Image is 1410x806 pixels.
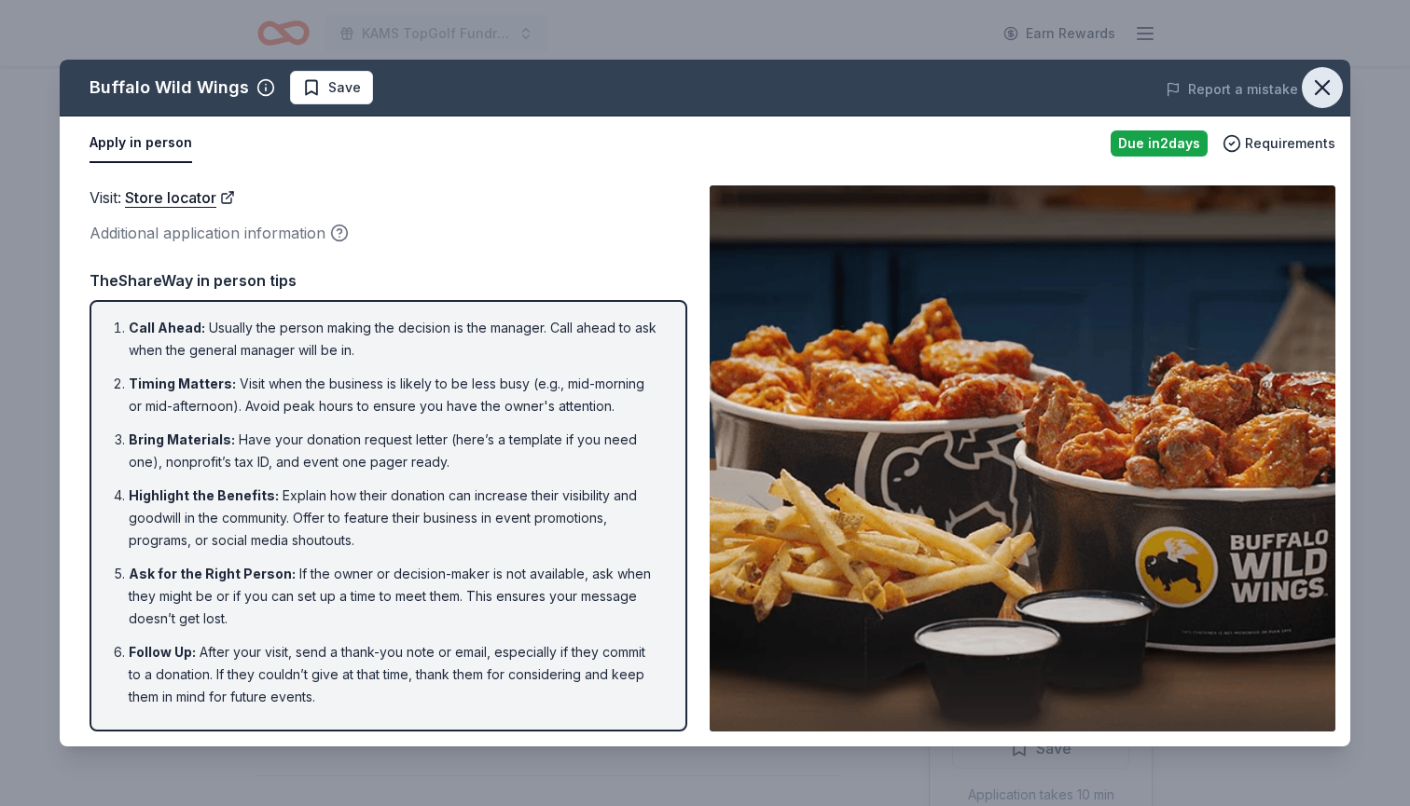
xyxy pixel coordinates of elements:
[129,320,205,335] span: Call Ahead :
[1223,132,1335,155] button: Requirements
[90,268,687,293] div: TheShareWay in person tips
[129,487,279,503] span: Highlight the Benefits :
[129,644,196,660] span: Follow Up :
[129,317,659,362] li: Usually the person making the decision is the manager. Call ahead to ask when the general manager...
[1245,132,1335,155] span: Requirements
[710,185,1335,731] img: Image for Buffalo Wild Wings
[1166,78,1298,101] button: Report a mistake
[125,185,235,210] a: Store locator
[129,563,659,630] li: If the owner or decision-maker is not available, ask when they might be or if you can set up a ti...
[1111,130,1208,157] div: Due in 2 days
[129,376,236,391] span: Timing Matters :
[129,641,659,708] li: After your visit, send a thank-you note or email, especially if they commit to a donation. If the...
[90,185,687,210] div: Visit :
[129,373,659,417] li: Visit when the business is likely to be less busy (e.g., mid-morning or mid-afternoon). Avoid pea...
[129,566,296,581] span: Ask for the Right Person :
[90,124,192,163] button: Apply in person
[328,76,361,99] span: Save
[129,429,659,473] li: Have your donation request letter (here’s a template if you need one), nonprofit’s tax ID, and ev...
[90,221,687,245] div: Additional application information
[90,73,249,102] div: Buffalo Wild Wings
[290,71,373,104] button: Save
[129,485,659,552] li: Explain how their donation can increase their visibility and goodwill in the community. Offer to ...
[129,431,235,447] span: Bring Materials :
